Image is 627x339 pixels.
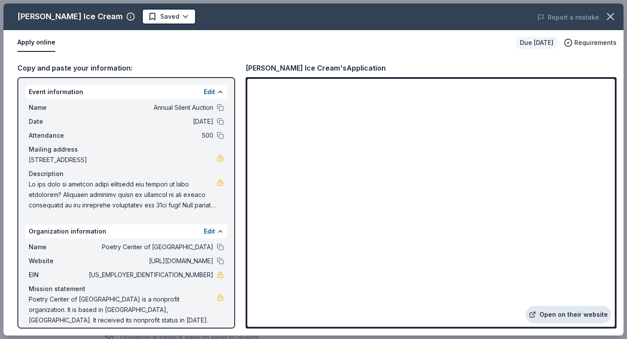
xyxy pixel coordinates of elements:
span: Name [29,102,87,113]
button: Saved [142,9,196,24]
span: Saved [160,11,179,22]
span: Poetry Center of [GEOGRAPHIC_DATA] is a nonprofit organization. It is based in [GEOGRAPHIC_DATA],... [29,294,217,325]
div: Description [29,169,224,179]
button: Edit [204,87,215,97]
span: [STREET_ADDRESS] [29,155,217,165]
span: 500 [87,130,213,141]
div: Mailing address [29,144,224,155]
span: Poetry Center of [GEOGRAPHIC_DATA] [87,242,213,252]
span: Requirements [574,37,617,48]
div: Mission statement [29,284,224,294]
span: EIN [29,270,87,280]
button: Apply online [17,34,55,52]
a: Open on their website [526,306,611,323]
div: Due [DATE] [516,37,557,49]
span: Lo ips dolo si ametcon adipi elitsedd eiu tempori ut labo etdolorem? Aliquaen adminimv quisn ex u... [29,179,217,210]
div: [PERSON_NAME] Ice Cream's Application [246,62,386,74]
span: Annual Silent Auction [87,102,213,113]
span: Name [29,242,87,252]
div: Event information [25,85,227,99]
span: [US_EMPLOYER_IDENTIFICATION_NUMBER] [87,270,213,280]
span: [DATE] [87,116,213,127]
span: Website [29,256,87,266]
div: [PERSON_NAME] Ice Cream [17,10,123,24]
button: Requirements [564,37,617,48]
div: Organization information [25,224,227,238]
span: Attendance [29,130,87,141]
div: Copy and paste your information: [17,62,235,74]
span: Date [29,116,87,127]
span: [URL][DOMAIN_NAME] [87,256,213,266]
button: Report a mistake [537,12,599,23]
button: Edit [204,226,215,237]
